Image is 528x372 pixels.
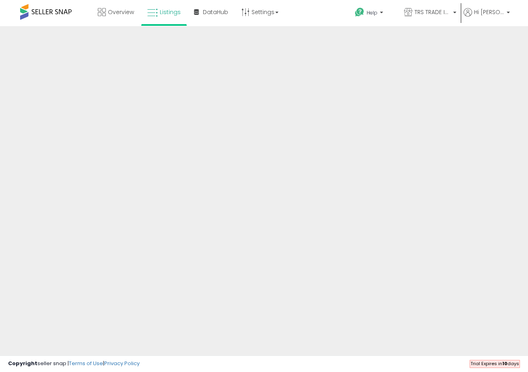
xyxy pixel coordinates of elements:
[69,360,103,367] a: Terms of Use
[355,7,365,17] i: Get Help
[108,8,134,16] span: Overview
[203,8,228,16] span: DataHub
[474,8,504,16] span: Hi [PERSON_NAME]
[160,8,181,16] span: Listings
[104,360,140,367] a: Privacy Policy
[8,360,37,367] strong: Copyright
[464,8,510,26] a: Hi [PERSON_NAME]
[367,9,377,16] span: Help
[415,8,451,16] span: TRS TRADE INC
[8,360,140,368] div: seller snap | |
[349,1,397,26] a: Help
